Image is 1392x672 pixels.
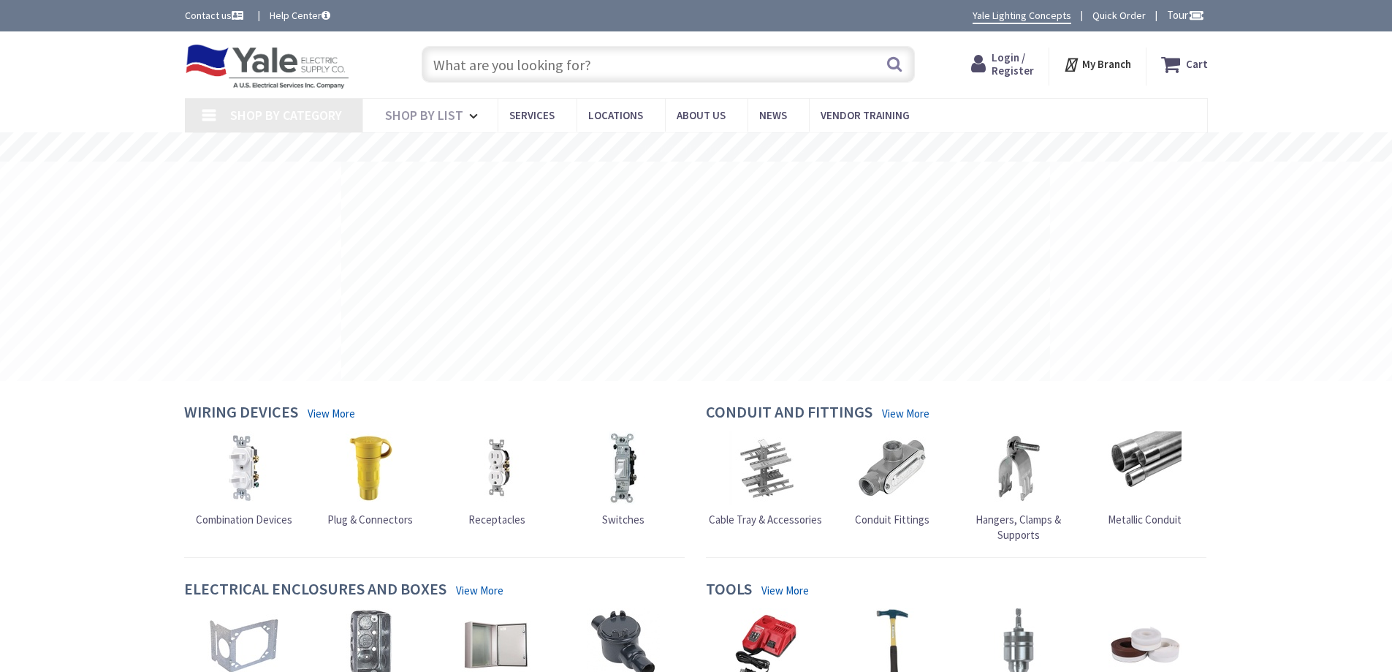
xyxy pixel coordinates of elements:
h4: Tools [706,580,752,601]
span: Locations [588,108,643,122]
span: About Us [677,108,726,122]
a: Cart [1161,51,1208,78]
a: View More [308,406,355,421]
a: Yale Lighting Concepts [973,8,1071,24]
a: Login / Register [971,51,1034,78]
span: Tour [1167,8,1204,22]
span: Plug & Connectors [327,513,413,526]
img: Switches [587,431,660,505]
a: View More [761,583,809,598]
img: Cable Tray & Accessories [729,431,802,505]
strong: Cart [1186,51,1208,78]
h4: Wiring Devices [184,403,298,424]
h4: Conduit and Fittings [706,403,872,424]
a: Quick Order [1092,8,1146,23]
a: Metallic Conduit Metallic Conduit [1108,431,1182,527]
img: Conduit Fittings [856,431,929,505]
span: Login / Register [992,50,1034,78]
span: Services [509,108,555,122]
span: Shop By List [385,107,463,124]
a: Switches Switches [587,431,660,527]
a: Cable Tray & Accessories Cable Tray & Accessories [709,431,822,527]
img: Plug & Connectors [334,431,407,505]
a: Plug & Connectors Plug & Connectors [327,431,413,527]
img: Yale Electric Supply Co. [185,44,350,89]
span: Cable Tray & Accessories [709,513,822,526]
span: Combination Devices [196,513,292,526]
a: Help Center [270,8,330,23]
span: Shop By Category [230,107,342,124]
a: Combination Devices Combination Devices [196,431,292,527]
div: My Branch [1063,51,1131,78]
a: Receptacles Receptacles [460,431,533,527]
strong: My Branch [1082,57,1131,71]
span: Switches [602,513,644,526]
span: News [759,108,787,122]
span: Conduit Fittings [855,513,929,526]
a: Hangers, Clamps & Supports Hangers, Clamps & Supports [959,431,1079,543]
img: Combination Devices [208,431,281,505]
span: Receptacles [468,513,525,526]
a: View More [456,583,503,598]
span: Vendor Training [821,108,910,122]
span: Hangers, Clamps & Supports [975,513,1061,542]
a: Contact us [185,8,246,23]
a: Conduit Fittings Conduit Fittings [855,431,929,527]
span: Metallic Conduit [1108,513,1182,526]
a: View More [882,406,929,421]
img: Hangers, Clamps & Supports [982,431,1055,505]
img: Receptacles [460,431,533,505]
input: What are you looking for? [422,46,915,83]
img: Metallic Conduit [1108,431,1182,505]
h4: Electrical Enclosures and Boxes [184,580,446,601]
